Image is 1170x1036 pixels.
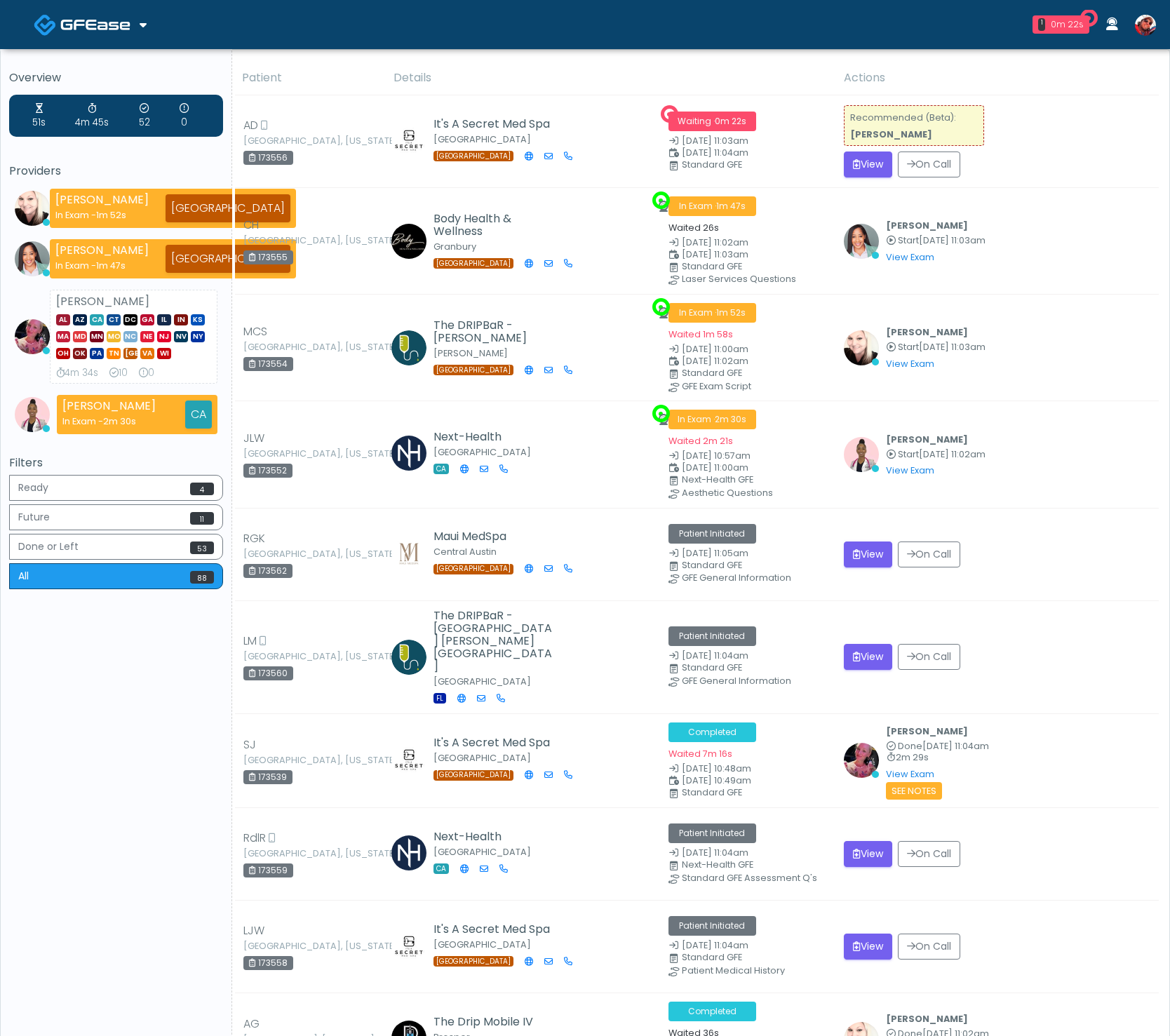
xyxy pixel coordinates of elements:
[1135,15,1156,36] img: Jameson Stafford
[668,357,828,366] small: Scheduled Time
[391,835,426,870] img: Kevin Peake
[9,534,223,560] button: Done or Left53
[34,13,57,36] img: Docovia
[1038,18,1045,31] div: 1
[55,259,149,272] div: In Exam -
[886,742,989,751] small: Completed at
[234,61,385,95] th: Patient
[433,464,449,474] span: CA
[716,307,746,318] span: 1m 52s
[73,314,87,325] span: AZ
[243,956,293,970] div: 173558
[668,137,828,146] small: Date Created
[668,196,756,216] span: In Exam ·
[9,165,223,177] h5: Providers
[668,250,828,260] small: Scheduled Time
[243,830,266,847] span: RdlR
[391,224,426,259] img: Chrstine Gonzales
[433,546,497,558] small: Central Austin
[886,343,986,352] small: Started at
[15,319,50,354] img: Lindsey Morgan
[96,209,126,221] span: 1m 52s
[886,358,934,370] a: View Exam
[73,331,87,342] span: MD
[682,355,748,367] span: [DATE] 11:02am
[850,112,956,140] small: Recommended (Beta):
[433,446,531,458] small: [GEOGRAPHIC_DATA]
[433,1016,556,1028] h5: The Drip Mobile IV
[157,331,171,342] span: NJ
[174,331,188,342] span: NV
[107,331,121,342] span: MO
[682,135,748,147] span: [DATE] 11:03am
[60,18,130,32] img: Docovia
[191,331,205,342] span: NY
[886,326,968,338] b: [PERSON_NAME]
[668,776,828,786] small: Scheduled Time
[886,220,968,231] b: [PERSON_NAME]
[433,213,556,238] h5: Body Health & Wellness
[668,1002,756,1021] span: Completed
[682,847,748,859] span: [DATE] 11:04am
[886,464,934,476] a: View Exam
[433,319,556,344] h5: The DRIPBaR - [PERSON_NAME]
[668,410,756,429] span: In Exam ·
[139,366,154,380] div: 0
[15,241,50,276] img: Jennifer Ekeh
[243,736,256,753] span: SJ
[191,314,205,325] span: KS
[62,398,156,414] strong: [PERSON_NAME]
[243,430,264,447] span: JLW
[243,236,321,245] small: [GEOGRAPHIC_DATA], [US_STATE]
[34,1,147,47] a: Docovia
[391,535,426,570] img: Winston Turnage
[898,841,960,867] button: On Call
[185,401,212,429] div: CA
[243,151,293,165] div: 173556
[433,365,513,375] span: [GEOGRAPHIC_DATA]
[32,102,46,130] div: 51s
[433,564,513,574] span: [GEOGRAPHIC_DATA]
[9,475,223,593] div: Basic example
[682,369,841,377] div: Standard GFE
[668,941,828,950] small: Date Created
[9,457,223,469] h5: Filters
[886,450,986,459] small: Started at
[56,314,70,325] span: AL
[157,348,171,359] span: WI
[668,303,756,323] span: In Exam ·
[139,102,150,130] div: 52
[107,314,121,325] span: CT
[682,967,841,975] div: Patient Medical History
[433,752,531,764] small: [GEOGRAPHIC_DATA]
[682,262,841,271] div: Standard GFE
[391,436,426,471] img: Kevin Peake
[715,115,746,127] span: 0m 22s
[75,102,109,130] div: 4m 45s
[433,151,513,161] span: [GEOGRAPHIC_DATA]
[682,939,748,951] span: [DATE] 11:04am
[157,314,171,325] span: IL
[682,547,748,559] span: [DATE] 11:05am
[56,293,149,309] strong: [PERSON_NAME]
[682,677,841,685] div: GFE General Information
[715,413,746,425] span: 2m 30s
[243,633,257,650] span: LM
[391,741,426,776] img: Amanda Creel
[433,770,513,781] span: [GEOGRAPHIC_DATA]
[682,561,841,570] div: Standard GFE
[385,61,836,95] th: Details
[55,242,149,258] strong: [PERSON_NAME]
[682,343,748,355] span: [DATE] 11:00am
[243,922,264,939] span: LJW
[668,149,828,158] small: Scheduled Time
[243,849,321,858] small: [GEOGRAPHIC_DATA], [US_STATE]
[243,450,321,458] small: [GEOGRAPHIC_DATA], [US_STATE]
[243,550,321,558] small: [GEOGRAPHIC_DATA], [US_STATE]
[682,489,841,497] div: Aesthetic Questions
[668,452,828,461] small: Date Created
[668,524,756,544] span: Patient Initiated
[433,956,513,967] span: [GEOGRAPHIC_DATA]
[433,610,556,673] h5: The DRIPBaR - [GEOGRAPHIC_DATA] [PERSON_NAME][GEOGRAPHIC_DATA]
[668,222,719,234] small: Waited 26s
